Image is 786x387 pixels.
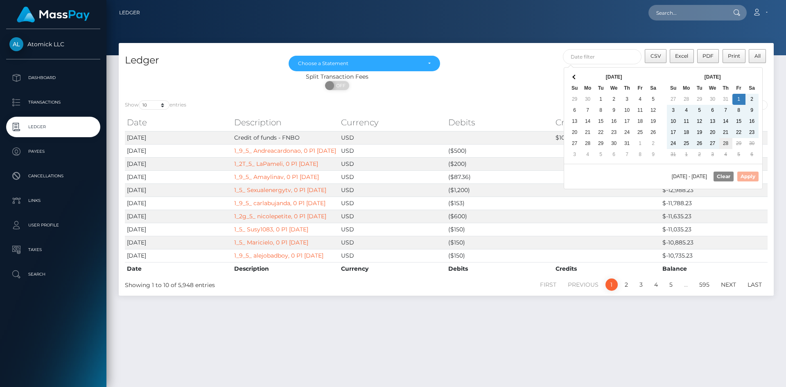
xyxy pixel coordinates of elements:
a: Cancellations [6,166,100,186]
td: 8 [634,149,647,160]
a: 1_9_5_ carlabujanda, 0 P1 [DATE] [234,199,325,207]
td: 5 [693,105,706,116]
td: 7 [581,105,594,116]
span: Atomick LLC [6,41,100,48]
td: 10 [621,105,634,116]
div: Showing 1 to 10 of 5,948 entries [125,278,386,290]
td: 16 [608,116,621,127]
td: [DATE] [125,157,232,170]
th: Sa [745,83,759,94]
th: Debits [446,262,553,275]
button: CSV [645,49,666,63]
td: 6 [608,149,621,160]
td: 29 [568,94,581,105]
td: 28 [719,138,732,149]
th: Date [125,114,232,131]
a: 2 [620,278,632,291]
button: Clear [714,172,734,181]
input: Date filter [563,49,642,64]
td: 18 [634,116,647,127]
a: User Profile [6,215,100,235]
th: Mo [680,83,693,94]
th: We [706,83,719,94]
a: Links [6,190,100,211]
th: Description [232,262,339,275]
td: 1 [732,94,745,105]
td: ($150) [446,249,553,262]
td: 7 [719,105,732,116]
td: USD [339,236,446,249]
div: Split Transaction Fees [119,72,556,81]
td: $10,000 [553,131,661,144]
td: ($500) [446,144,553,157]
td: 30 [581,94,594,105]
img: Atomick LLC [9,37,23,51]
th: Su [568,83,581,94]
select: Showentries [139,100,169,110]
a: Payees [6,141,100,162]
th: Date [125,262,232,275]
span: Print [728,53,740,59]
td: 30 [706,94,719,105]
th: [DATE] [680,72,745,83]
div: Choose a Statement [298,60,421,67]
td: 14 [719,116,732,127]
td: 8 [594,105,608,116]
a: 595 [695,278,714,291]
td: 2 [745,94,759,105]
a: 1_9_5_ Amaylinav, 0 P1 [DATE] [234,173,319,181]
td: 1 [680,149,693,160]
th: Credits [553,114,661,131]
td: 30 [608,138,621,149]
td: 3 [706,149,719,160]
input: Search... [648,5,725,20]
td: ($1,200) [446,183,553,197]
td: ($200) [446,157,553,170]
th: Credits [553,262,661,275]
td: 27 [706,138,719,149]
td: 9 [745,105,759,116]
td: ($150) [446,236,553,249]
td: $-11,035.23 [660,223,768,236]
td: 15 [732,116,745,127]
img: MassPay Logo [17,7,90,23]
td: 22 [732,127,745,138]
td: 11 [680,116,693,127]
td: $-11,788.23 [660,197,768,210]
th: Fr [732,83,745,94]
h4: Ledger [125,53,276,68]
td: 10 [667,116,680,127]
td: Credit of funds - FNBO [232,131,339,144]
td: 2 [608,94,621,105]
span: OFF [330,81,350,90]
td: 23 [745,127,759,138]
td: 4 [680,105,693,116]
a: Dashboard [6,68,100,88]
td: [DATE] [125,131,232,144]
th: Fr [634,83,647,94]
td: 12 [647,105,660,116]
p: Taxes [9,244,97,256]
a: Taxes [6,240,100,260]
td: 29 [732,138,745,149]
td: USD [339,157,446,170]
td: 7 [621,149,634,160]
a: Ledger [6,117,100,137]
td: 5 [594,149,608,160]
td: ($150) [446,223,553,236]
td: 5 [647,94,660,105]
td: 2 [647,138,660,149]
td: 30 [745,138,759,149]
td: [DATE] [125,249,232,262]
td: [DATE] [125,170,232,183]
a: 1_5_ Sexualenergytv, 0 P1 [DATE] [234,186,326,194]
td: 2 [693,149,706,160]
a: Next [716,278,741,291]
td: [DATE] [125,197,232,210]
td: 29 [594,138,608,149]
th: Description [232,114,339,131]
td: [DATE] [125,210,232,223]
button: Excel [670,49,694,63]
td: 4 [581,149,594,160]
td: 25 [634,127,647,138]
